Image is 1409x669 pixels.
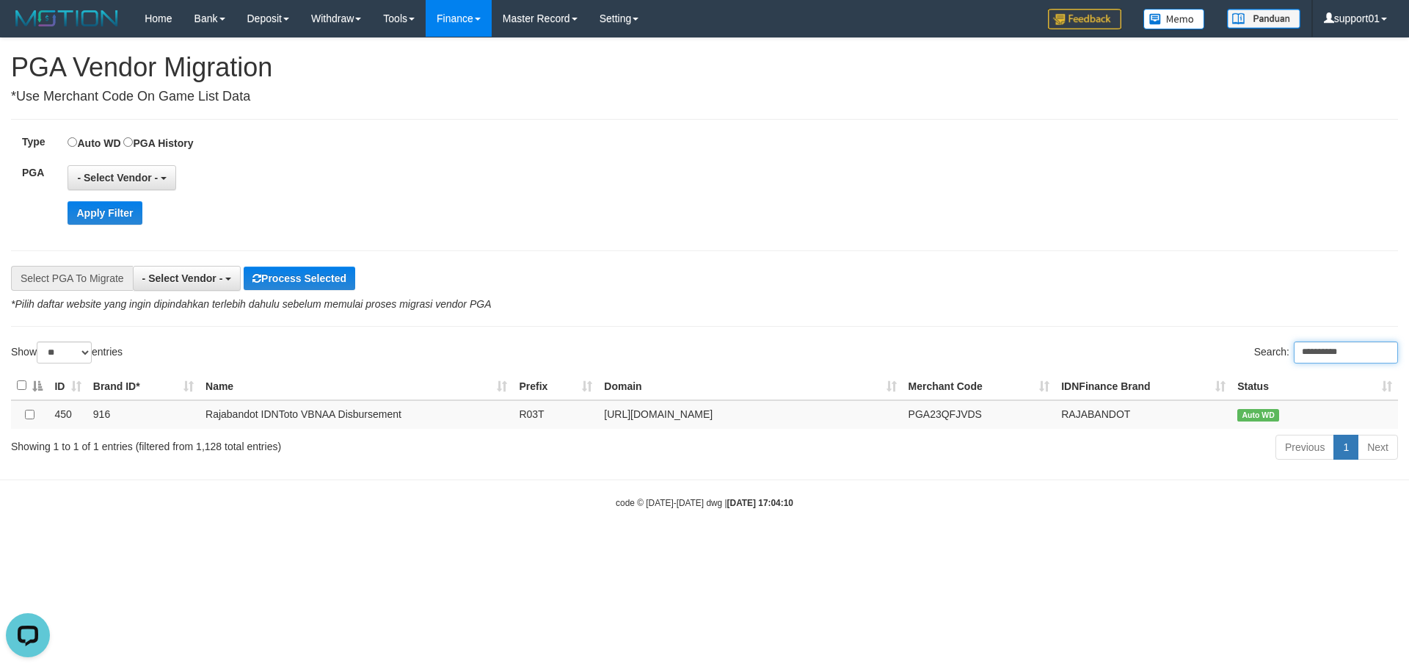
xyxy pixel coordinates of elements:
i: *Pilih daftar website yang ingin dipindahkan terlebih dahulu sebelum memulai proses migrasi vendo... [11,298,491,310]
label: PGA [11,165,68,180]
a: 1 [1333,435,1358,460]
th: Merchant Code: activate to sort column ascending [903,372,1056,400]
img: panduan.png [1227,9,1300,29]
td: 916 [87,400,200,429]
th: Name: activate to sort column ascending [200,372,513,400]
button: - Select Vendor - [68,165,176,190]
input: Auto WD [68,137,77,147]
label: Show entries [11,341,123,364]
span: - Select Vendor - [77,172,158,184]
span: - Select Vendor - [142,272,223,284]
td: 450 [48,400,87,429]
th: Domain: activate to sort column ascending [598,372,902,400]
a: Previous [1275,435,1334,460]
label: Auto WD [68,134,120,151]
a: Next [1358,435,1398,460]
select: Showentries [37,341,92,364]
small: code © [DATE]-[DATE] dwg | [616,498,793,508]
th: Prefix: activate to sort column ascending [513,372,598,400]
img: Button%20Memo.svg [1143,9,1205,29]
input: Search: [1294,341,1398,364]
img: MOTION_logo.png [11,7,123,29]
td: PGA23QFJVDS [903,400,1056,429]
input: PGA History [123,137,133,147]
div: Select PGA To Migrate [11,266,133,291]
h4: *Use Merchant Code On Game List Data [11,90,1398,104]
div: Showing 1 to 1 of 1 entries (filtered from 1,128 total entries) [11,433,576,454]
th: Status: activate to sort column ascending [1231,372,1398,400]
button: Apply Filter [68,201,142,225]
td: Rajabandot IDNToto VBNAA Disbursement [200,400,513,429]
td: R03T [513,400,598,429]
button: Open LiveChat chat widget [6,6,50,50]
button: - Select Vendor - [133,266,241,291]
td: [URL][DOMAIN_NAME] [598,400,902,429]
img: Feedback.jpg [1048,9,1121,29]
h1: PGA Vendor Migration [11,53,1398,82]
button: Process Selected [244,267,355,290]
strong: [DATE] 17:04:10 [727,498,793,508]
th: Brand ID*: activate to sort column ascending [87,372,200,400]
th: IDNFinance Brand: activate to sort column ascending [1055,372,1231,400]
label: Type [11,134,68,149]
label: Search: [1254,341,1398,364]
td: RAJABANDOT [1055,400,1231,429]
span: Auto WD [1237,409,1279,422]
th: ID: activate to sort column ascending [48,372,87,400]
label: PGA History [123,134,193,151]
